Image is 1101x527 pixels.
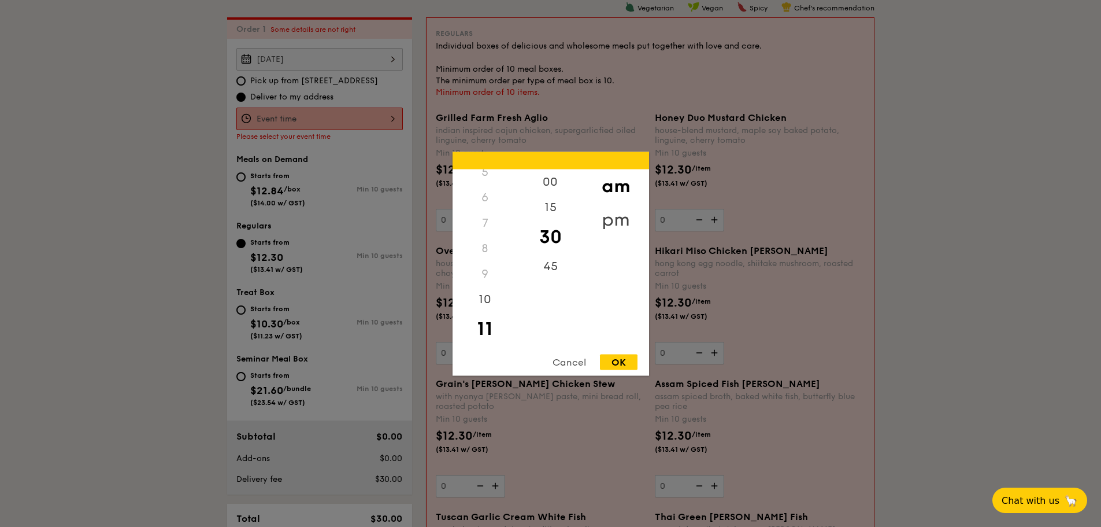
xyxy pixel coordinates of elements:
div: 00 [518,169,583,194]
div: pm [583,202,648,236]
span: Chat with us [1002,495,1059,506]
div: am [583,169,648,202]
button: Chat with us🦙 [992,488,1087,513]
div: 7 [453,210,518,235]
span: 🦙 [1064,494,1078,507]
div: 6 [453,185,518,210]
div: 45 [518,253,583,279]
div: 10 [453,286,518,312]
div: 11 [453,312,518,345]
div: 8 [453,235,518,261]
div: 9 [453,261,518,286]
div: Cancel [541,354,598,370]
div: 15 [518,194,583,220]
div: OK [600,354,637,370]
div: 5 [453,159,518,185]
div: 30 [518,220,583,253]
